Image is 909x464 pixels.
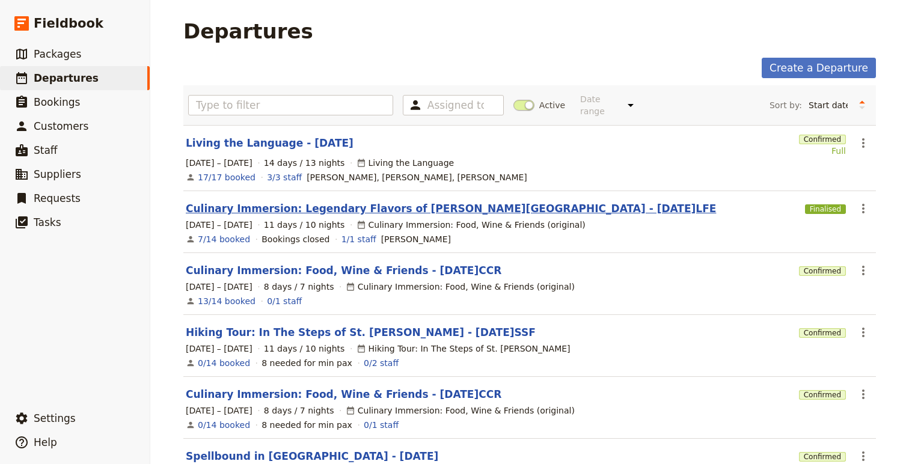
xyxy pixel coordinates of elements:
[186,219,252,231] span: [DATE] – [DATE]
[186,343,252,355] span: [DATE] – [DATE]
[539,99,565,111] span: Active
[341,233,376,245] a: 1/1 staff
[186,387,501,401] a: Culinary Immersion: Food, Wine & Friends - [DATE]CCR
[34,14,103,32] span: Fieldbook
[770,99,802,111] span: Sort by:
[264,219,345,231] span: 11 days / 10 nights
[805,204,846,214] span: Finalised
[803,96,853,114] select: Sort by:
[364,419,399,431] a: 0/1 staff
[198,295,256,307] a: View the bookings for this departure
[198,357,250,369] a: View the bookings for this departure
[186,201,716,216] a: Culinary Immersion: Legendary Flavors of [PERSON_NAME][GEOGRAPHIC_DATA] - [DATE]LFE
[34,48,81,60] span: Packages
[186,449,438,463] a: Spellbound in [GEOGRAPHIC_DATA] - [DATE]
[186,281,252,293] span: [DATE] – [DATE]
[262,357,352,369] div: 8 needed for min pax
[853,133,874,153] button: Actions
[34,96,80,108] span: Bookings
[267,171,302,183] a: 3/3 staff
[34,436,57,448] span: Help
[186,325,536,340] a: Hiking Tour: In The Steps of St. [PERSON_NAME] - [DATE]SSF
[799,266,846,276] span: Confirmed
[307,171,527,183] span: Giulia Massetti, Emma Sarti, Franco Locatelli
[34,144,58,156] span: Staff
[427,98,484,112] input: Assigned to
[853,322,874,343] button: Actions
[357,157,454,169] div: Living the Language
[186,404,252,417] span: [DATE] – [DATE]
[262,233,329,245] div: Bookings closed
[188,95,393,115] input: Type to filter
[198,233,250,245] a: View the bookings for this departure
[34,168,81,180] span: Suppliers
[186,263,501,278] a: Culinary Immersion: Food, Wine & Friends - [DATE]CCR
[346,281,575,293] div: Culinary Immersion: Food, Wine & Friends (original)
[799,328,846,338] span: Confirmed
[853,384,874,404] button: Actions
[198,171,256,183] a: View the bookings for this departure
[262,419,352,431] div: 8 needed for min pax
[799,145,846,157] div: Full
[357,219,586,231] div: Culinary Immersion: Food, Wine & Friends (original)
[34,412,76,424] span: Settings
[264,157,345,169] span: 14 days / 13 nights
[34,72,99,84] span: Departures
[799,452,846,462] span: Confirmed
[186,157,252,169] span: [DATE] – [DATE]
[34,216,61,228] span: Tasks
[381,233,451,245] span: Susy Patrito
[264,343,345,355] span: 11 days / 10 nights
[34,192,81,204] span: Requests
[346,404,575,417] div: Culinary Immersion: Food, Wine & Friends (original)
[853,96,871,114] button: Change sort direction
[264,281,334,293] span: 8 days / 7 nights
[34,120,88,132] span: Customers
[183,19,313,43] h1: Departures
[853,260,874,281] button: Actions
[198,419,250,431] a: View the bookings for this departure
[762,58,876,78] a: Create a Departure
[853,198,874,219] button: Actions
[186,136,353,150] a: Living the Language - [DATE]
[267,295,302,307] a: 0/1 staff
[799,135,846,144] span: Confirmed
[799,390,846,400] span: Confirmed
[264,404,334,417] span: 8 days / 7 nights
[364,357,399,369] a: 0/2 staff
[357,343,571,355] div: Hiking Tour: In The Steps of St. [PERSON_NAME]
